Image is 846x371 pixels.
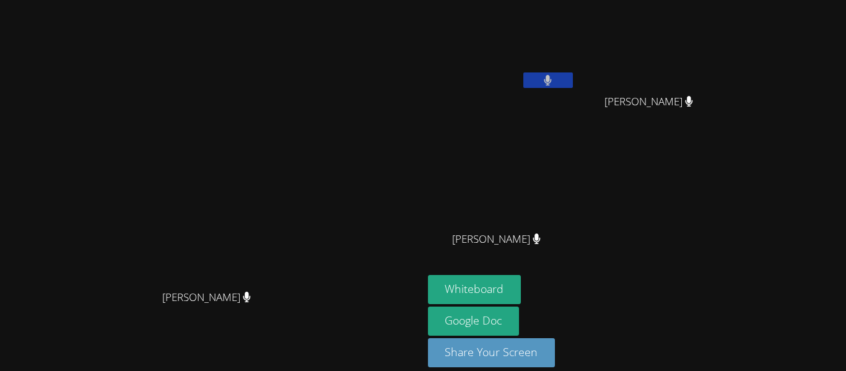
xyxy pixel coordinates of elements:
[428,275,521,304] button: Whiteboard
[604,93,693,111] span: [PERSON_NAME]
[452,230,541,248] span: [PERSON_NAME]
[428,307,520,336] a: Google Doc
[428,338,556,367] button: Share Your Screen
[162,289,251,307] span: [PERSON_NAME]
